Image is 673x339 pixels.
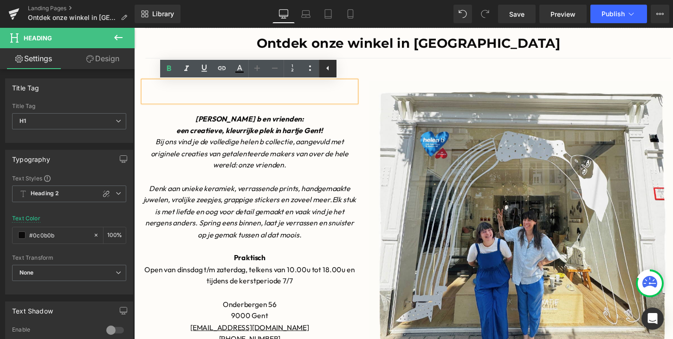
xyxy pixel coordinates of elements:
[602,10,625,18] span: Publish
[87,314,150,323] font: [PHONE_NUMBER]
[295,5,317,23] a: Laptop
[12,103,126,109] div: Title Tag
[19,269,34,276] b: None
[102,231,135,240] font: Praktisch
[12,150,50,163] div: Typography
[152,10,174,18] span: Library
[12,5,550,26] h1: Ontdek onze winkel in [GEOGRAPHIC_DATA]
[135,5,181,23] a: New Library
[453,5,472,23] button: Undo
[58,302,179,312] a: [EMAIL_ADDRESS][DOMAIN_NAME]
[28,5,135,12] a: Landing Pages
[12,174,126,182] div: Text Styles
[12,255,126,261] div: Text Transform
[43,101,194,110] strong: een creatieve, kleurrijke plek in hartje Gent!
[272,5,295,23] a: Desktop
[11,243,226,264] font: Open van dinsdag t/m zaterdag, telkens van 10.00u tot 18.00u en tijdens de kerstperiode 7/7
[12,326,97,336] div: Enable
[539,5,587,23] a: Preview
[12,79,39,92] div: Title Tag
[12,215,40,222] div: Text Color
[641,307,664,330] div: Open Intercom Messenger
[102,326,136,335] a: Instagram
[19,117,26,124] b: H1
[17,112,220,145] i: Bij ons vind je de volledige helen b collectie, aangevuld met originele creaties van getalenteerd...
[9,160,221,181] i: Denk aan unieke keramiek, verrassende prints, handgemaakte juwelen, vrolijke zeepjes, grappige st...
[69,48,136,69] a: Design
[509,9,524,19] span: Save
[104,227,126,243] div: %
[29,230,89,240] input: Color
[550,9,576,19] span: Preview
[24,34,52,42] span: Heading
[9,278,227,290] p: Onderbergen 56
[31,190,59,198] b: Heading 2
[28,14,117,21] span: Ontdek onze winkel in [GEOGRAPHIC_DATA]
[63,89,174,98] strong: [PERSON_NAME] b en vrienden:
[12,302,53,315] div: Text Shadow
[476,5,494,23] button: Redo
[317,5,339,23] a: Tablet
[590,5,647,23] button: Publish
[100,290,137,300] span: 9000 Gent
[651,5,669,23] button: More
[339,5,362,23] a: Mobile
